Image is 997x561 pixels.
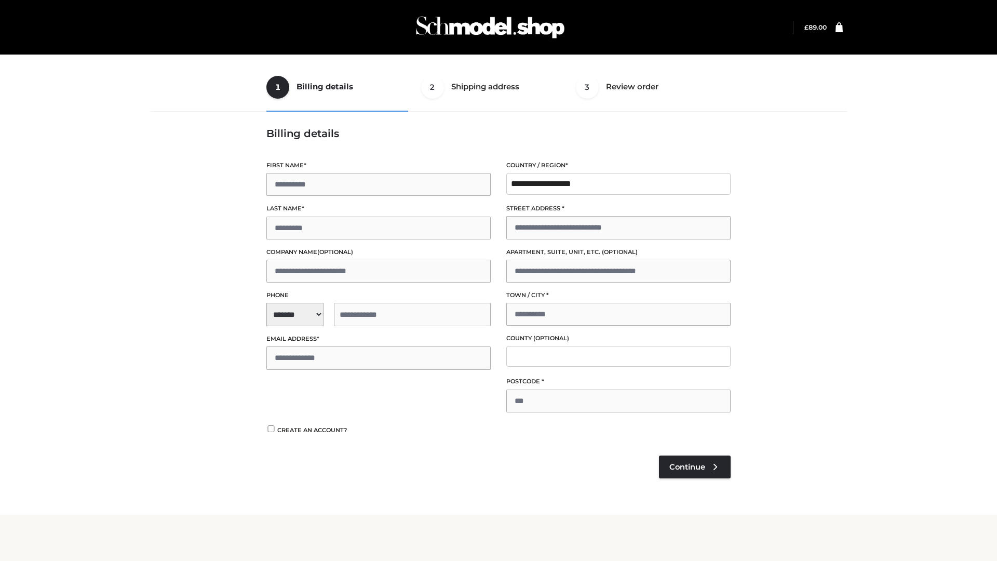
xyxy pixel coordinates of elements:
[266,247,491,257] label: Company name
[266,425,276,432] input: Create an account?
[804,23,827,31] bdi: 89.00
[804,23,827,31] a: £89.00
[266,204,491,213] label: Last name
[266,127,731,140] h3: Billing details
[277,426,347,434] span: Create an account?
[506,247,731,257] label: Apartment, suite, unit, etc.
[506,290,731,300] label: Town / City
[506,204,731,213] label: Street address
[804,23,809,31] span: £
[317,248,353,256] span: (optional)
[659,456,731,478] a: Continue
[266,161,491,170] label: First name
[266,290,491,300] label: Phone
[669,462,705,472] span: Continue
[506,161,731,170] label: Country / Region
[533,335,569,342] span: (optional)
[506,333,731,343] label: County
[266,334,491,344] label: Email address
[506,377,731,386] label: Postcode
[602,248,638,256] span: (optional)
[412,7,568,48] img: Schmodel Admin 964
